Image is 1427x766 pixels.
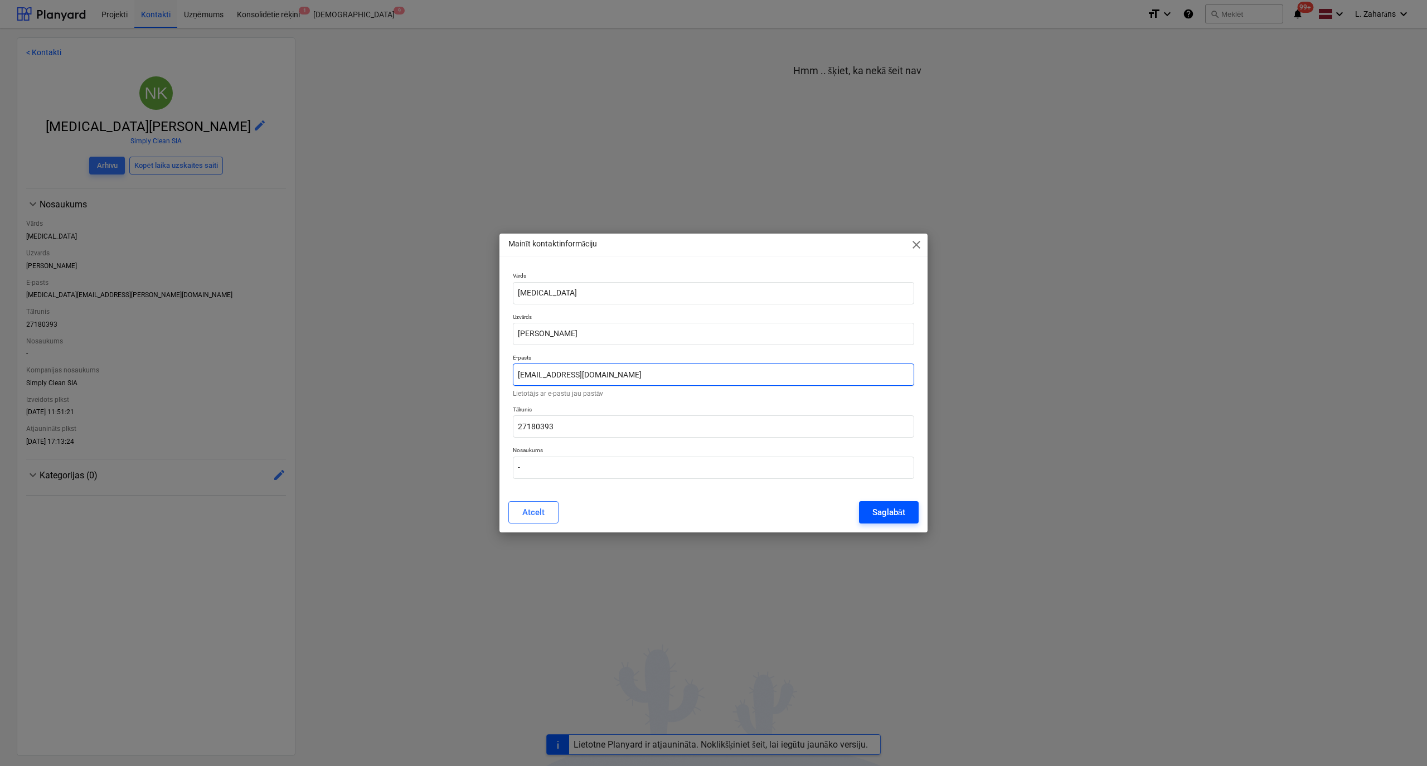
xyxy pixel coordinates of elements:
[513,354,914,363] p: E-pasts
[508,501,559,523] button: Atcelt
[513,390,914,397] p: Lietotājs ar e-pastu jau pastāv
[513,447,914,456] p: Nosaukums
[910,238,923,251] span: close
[522,505,545,520] div: Atcelt
[513,406,914,415] p: Tālrunis
[859,501,919,523] button: Saglabāt
[513,313,914,323] p: Uzvārds
[508,238,597,250] p: Mainīt kontaktinformāciju
[1371,712,1427,766] iframe: Chat Widget
[513,272,914,282] p: Vārds
[872,505,905,520] div: Saglabāt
